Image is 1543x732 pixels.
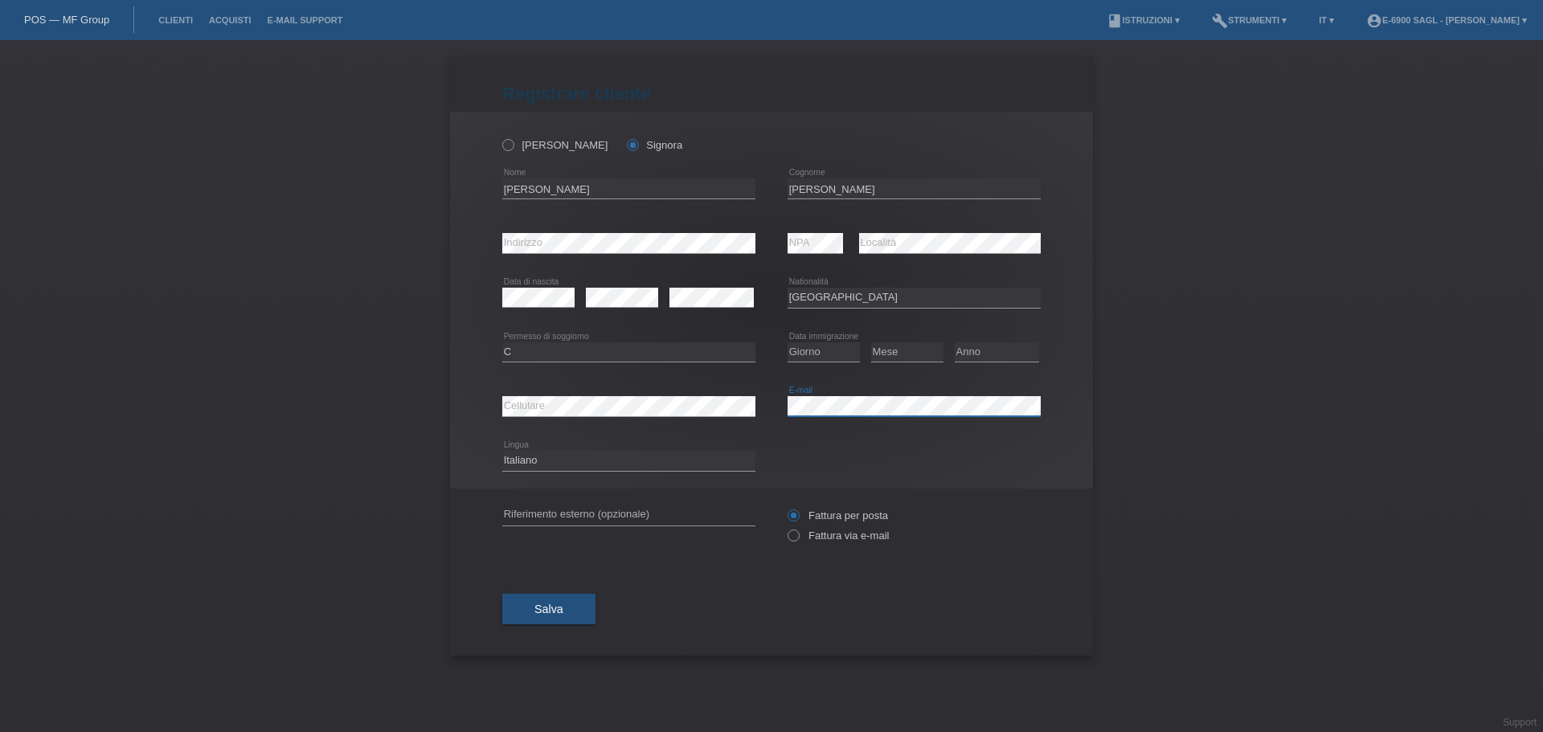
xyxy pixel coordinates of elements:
input: Fattura via e-mail [788,530,798,550]
a: account_circleE-6900 Sagl - [PERSON_NAME] ▾ [1358,15,1535,25]
button: Salva [502,594,596,624]
a: IT ▾ [1311,15,1342,25]
label: Fattura per posta [788,509,888,521]
i: book [1107,13,1123,29]
input: [PERSON_NAME] [502,139,513,149]
a: POS — MF Group [24,14,109,26]
span: Salva [534,603,563,615]
a: bookIstruzioni ▾ [1099,15,1188,25]
a: Acquisti [201,15,260,25]
a: Clienti [150,15,201,25]
label: Signora [627,139,682,151]
i: build [1212,13,1228,29]
h1: Registrare cliente [502,84,1041,104]
label: Fattura via e-mail [788,530,889,542]
input: Fattura per posta [788,509,798,530]
a: Support [1503,717,1537,728]
input: Signora [627,139,637,149]
a: buildStrumenti ▾ [1204,15,1295,25]
i: account_circle [1366,13,1382,29]
label: [PERSON_NAME] [502,139,608,151]
a: E-mail Support [260,15,351,25]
